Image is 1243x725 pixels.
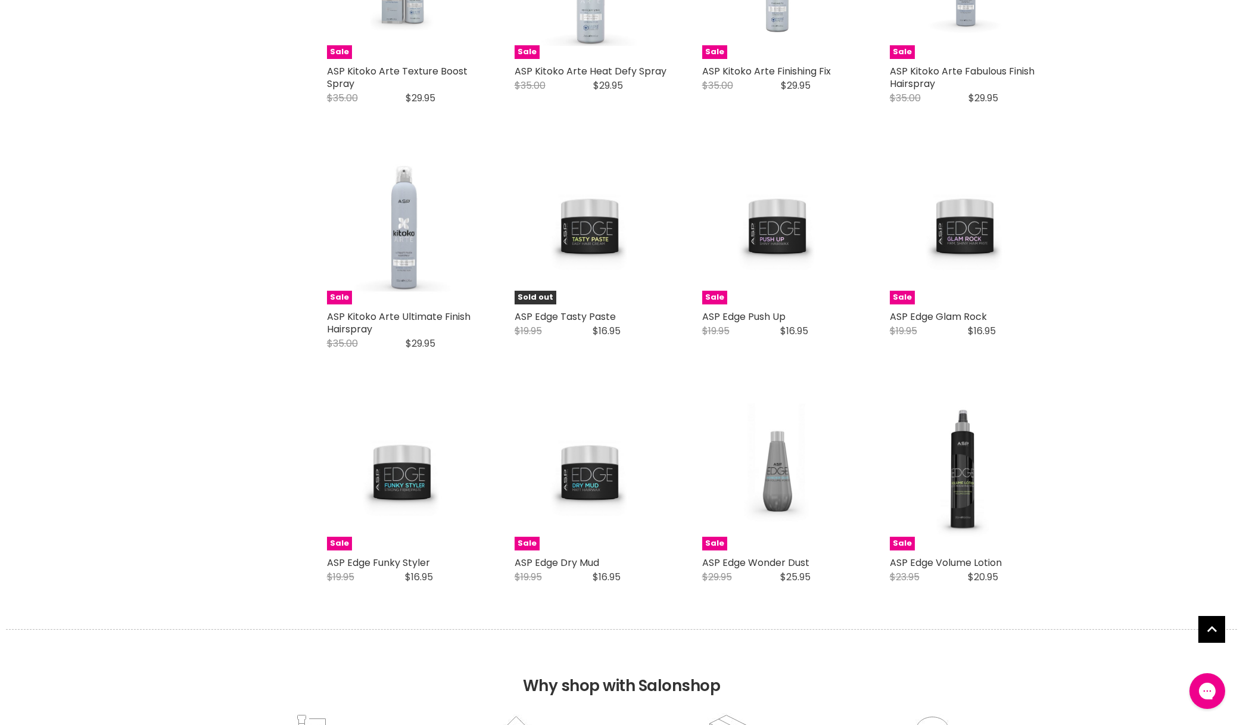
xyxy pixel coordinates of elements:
span: $16.95 [593,324,621,338]
span: $29.95 [593,79,623,92]
span: $16.95 [593,570,621,584]
a: ASP Edge Tasty Paste [515,310,616,323]
a: ASP Edge Wonder Dust [702,556,809,570]
a: ASP Kitoko Arte Heat Defy Spray [515,64,666,78]
img: ASP Edge Volume Lotion [890,399,1042,550]
img: ASP Kitoko Arte Ultimate Finish Hairspray [352,153,453,304]
a: ASP Kitoko Arte Ultimate Finish Hairspray Sale [327,153,479,304]
span: Sale [327,291,352,304]
span: $35.00 [327,337,358,350]
span: $29.95 [406,91,435,105]
a: ASP Edge Tasty Paste Sold out [515,153,666,304]
span: $29.95 [968,91,998,105]
span: $25.95 [780,570,811,584]
a: ASP Edge Wonder Dust Sale [702,399,854,550]
span: $19.95 [702,324,730,338]
span: $35.00 [702,79,733,92]
span: $16.95 [968,324,996,338]
img: ASP Edge Glam Rock [890,153,1042,304]
a: ASP Edge Funky Styler Sale [327,399,479,550]
span: Sale [702,291,727,304]
span: $29.95 [781,79,811,92]
img: ASP Edge Funky Styler [327,399,479,550]
a: ASP Edge Glam Rock Sale [890,153,1042,304]
a: ASP Edge Volume Lotion [890,556,1002,570]
span: Back to top [1198,616,1225,647]
span: $16.95 [405,570,433,584]
h2: Why shop with Salonshop [6,629,1237,713]
img: ASP Edge Push Up [702,153,854,304]
img: ASP Edge Dry Mud [515,399,666,550]
span: $16.95 [780,324,808,338]
span: Sold out [515,291,556,304]
span: $19.95 [890,324,917,338]
span: Sale [327,45,352,59]
a: ASP Edge Push Up [702,310,786,323]
span: $35.00 [515,79,546,92]
a: ASP Edge Dry Mud [515,556,599,570]
a: ASP Edge Dry Mud Sale [515,399,666,550]
span: Sale [890,537,915,550]
img: ASP Edge Tasty Paste [515,153,666,304]
span: $29.95 [406,337,435,350]
span: $19.95 [515,324,542,338]
a: ASP Edge Funky Styler [327,556,430,570]
a: ASP Kitoko Arte Fabulous Finish Hairspray [890,64,1035,91]
span: Sale [702,45,727,59]
a: ASP Edge Glam Rock [890,310,987,323]
span: Sale [327,537,352,550]
iframe: Gorgias live chat messenger [1183,669,1231,713]
span: $19.95 [327,570,354,584]
a: ASP Edge Push Up Sale [702,153,854,304]
span: Sale [515,537,540,550]
a: ASP Kitoko Arte Finishing Fix [702,64,831,78]
span: $35.00 [327,91,358,105]
span: $20.95 [968,570,998,584]
span: $19.95 [515,570,542,584]
span: $23.95 [890,570,920,584]
span: $29.95 [702,570,732,584]
a: ASP Edge Volume Lotion Sale [890,399,1042,550]
a: Back to top [1198,616,1225,643]
span: Sale [890,291,915,304]
span: Sale [702,537,727,550]
span: Sale [515,45,540,59]
a: ASP Kitoko Arte Texture Boost Spray [327,64,468,91]
span: $35.00 [890,91,921,105]
span: Sale [890,45,915,59]
img: ASP Edge Wonder Dust [702,399,854,550]
a: ASP Kitoko Arte Ultimate Finish Hairspray [327,310,471,336]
